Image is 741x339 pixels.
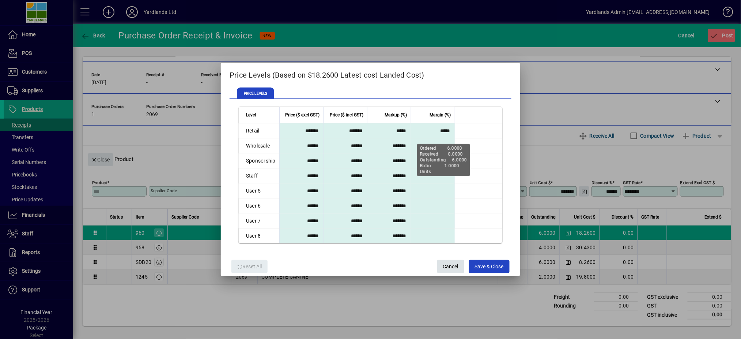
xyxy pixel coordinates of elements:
[417,144,470,176] div: Ordered 6.0000 Received 0.0000 Outstanding 6.0000 Ratio 1.0000 Units
[469,260,510,273] button: Save & Close
[237,87,274,99] span: PRICE LEVELS
[239,138,279,153] td: Wholesale
[239,213,279,228] td: User 7
[475,261,504,273] span: Save & Close
[239,153,279,168] td: Sponsorship
[239,228,279,243] td: User 8
[221,63,520,84] h2: Price Levels (Based on $18.2600 Latest cost Landed Cost)
[430,111,451,119] span: Margin (%)
[385,111,407,119] span: Markup (%)
[330,111,363,119] span: Price ($ incl GST)
[239,168,279,183] td: Staff
[239,123,279,138] td: Retail
[239,183,279,198] td: User 5
[443,261,458,273] span: Cancel
[246,111,256,119] span: Level
[437,260,464,273] button: Cancel
[239,198,279,213] td: User 6
[285,111,320,119] span: Price ($ excl GST)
